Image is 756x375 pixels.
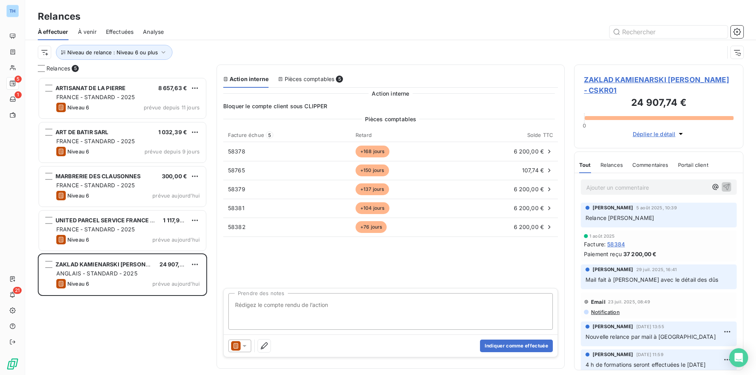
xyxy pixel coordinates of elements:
span: 5 août 2025, 10:39 [636,205,677,210]
span: 21 [13,287,22,294]
span: À effectuer [38,28,69,36]
button: Déplier le détail [630,129,687,139]
div: 6 200,00 € [458,204,553,212]
span: Paiement reçu [584,250,622,258]
span: UNITED PARCEL SERVICE FRANCE SAS [56,217,161,224]
span: ART DE BATIR SARL [56,129,109,135]
div: TH [6,5,19,17]
span: Niveau 6 [67,148,89,155]
span: prévue aujourd’hui [152,281,200,287]
div: 6 200,00 € [458,223,553,231]
span: prévue aujourd’hui [152,192,200,199]
span: prévue depuis 11 jours [144,104,200,111]
span: 5 [336,76,343,83]
span: +137 jours [356,183,389,195]
span: [DATE] 13:55 [636,324,664,329]
img: Logo LeanPay [6,358,19,370]
span: Relance [PERSON_NAME] [586,214,654,221]
span: Effectuées [106,28,134,36]
span: Commentaires [632,162,669,168]
span: FRANCE - STANDARD - 2025 [56,94,135,100]
button: Indiquer comme effectuée [480,340,553,352]
div: grid [38,77,207,375]
span: 29 juil. 2025, 16:41 [636,267,677,272]
span: 5 [266,131,273,139]
span: Action interne [372,89,409,98]
span: ARTISANAT DE LA PIERRE [56,85,126,91]
span: Relances [600,162,623,168]
span: +150 jours [356,164,389,176]
span: Pièces comptables [365,115,417,123]
span: 8 657,63 € [158,85,187,91]
span: +168 jours [356,146,389,157]
span: +104 jours [356,202,389,214]
span: [PERSON_NAME] [593,204,633,211]
span: MARBRERIE DES CLAUSONNES [56,173,141,179]
span: 58378 [228,148,245,155]
span: prévue depuis 9 jours [145,148,200,155]
span: 1 [15,91,22,98]
span: Niveau 6 [67,236,89,243]
span: 37 200,00 € [623,250,657,258]
span: 5 [15,76,22,83]
span: 23 juil. 2025, 08:49 [608,299,650,304]
div: Action interne [223,75,269,83]
span: [PERSON_NAME] [593,323,633,330]
span: Portail client [678,162,708,168]
span: Mail fait à [PERSON_NAME] avec le détail des dûs [586,276,718,283]
span: Déplier le détail [633,130,676,138]
span: Niveau 6 [67,104,89,111]
span: Niveau 6 [67,281,89,287]
span: [PERSON_NAME] [593,266,633,273]
span: 58381 [228,205,245,211]
span: FRANCE - STANDARD - 2025 [56,182,135,188]
span: ZAKLAD KAMIENARSKI [PERSON_NAME] [56,261,168,268]
span: Niveau de relance : Niveau 6 ou plus [67,49,158,55]
span: 300,00 € [162,173,187,179]
span: Relances [46,65,70,72]
span: 58765 [228,167,245,174]
span: Email [591,299,606,305]
span: 1 032,39 € [158,129,187,135]
div: 6 200,00 € [458,148,553,155]
span: 58382 [228,224,246,230]
div: 107,74 € [458,166,553,174]
div: Open Intercom Messenger [729,348,748,367]
div: Pièces comptables [278,75,343,83]
span: 1 117,97 € [163,217,188,224]
span: FRANCE - STANDARD - 2025 [56,138,135,144]
span: [DATE] 11:59 [636,352,663,357]
h3: Relances [38,9,80,24]
span: ANGLAIS - STANDARD - 2025 [56,270,137,277]
span: Nouvelle relance par mail à [GEOGRAPHIC_DATA] [586,333,716,340]
span: À venir [78,28,96,36]
span: 1 août 2025 [589,234,615,238]
span: Retard [356,132,372,138]
span: 5 [72,65,79,72]
span: ZAKLAD KAMIENARSKI [PERSON_NAME] - CSKR01 [584,74,734,96]
div: 6 200,00 € [458,185,553,193]
span: Niveau 6 [67,192,89,199]
span: Tout [579,162,591,168]
span: 4 h de formations seront effectuées le [DATE] [586,361,706,368]
span: Notification [590,309,620,315]
h3: 24 907,74 € [584,96,734,111]
span: Analyse [143,28,164,36]
span: Facture : [584,240,606,248]
span: 58384 [607,240,625,248]
span: 58379 [228,186,245,192]
span: Bloquer le compte client sous CLIPPER [223,102,558,110]
input: Rechercher [610,26,728,38]
span: FRANCE - STANDARD - 2025 [56,226,135,233]
span: Facture échue [228,132,264,138]
span: +76 jours [356,221,387,233]
span: Solde TTC [527,132,553,138]
span: prévue aujourd’hui [152,236,200,243]
span: 0 [583,122,586,129]
span: 24 907,74 € [159,261,191,268]
button: Niveau de relance : Niveau 6 ou plus [56,45,172,60]
span: [PERSON_NAME] [593,351,633,358]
